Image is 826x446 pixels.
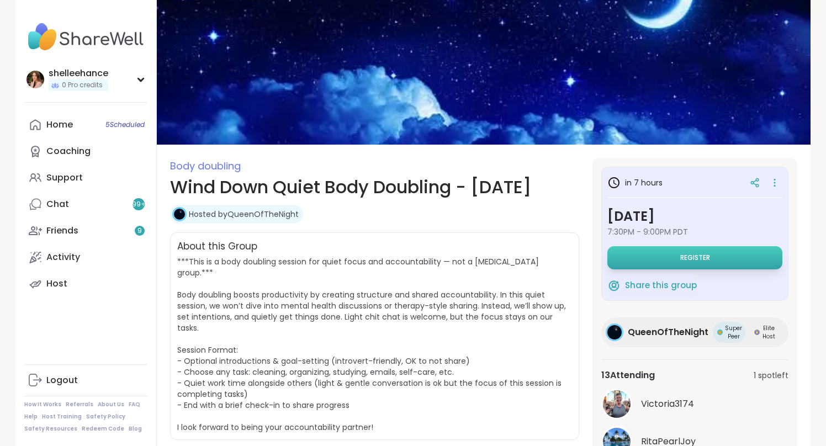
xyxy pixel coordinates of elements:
div: Friends [46,225,78,237]
img: shelleehance [27,71,44,88]
a: QueenOfTheNightQueenOfTheNightSuper PeerSuper PeerElite HostElite Host [601,317,788,347]
span: 5 Scheduled [105,120,145,129]
div: Support [46,172,83,184]
h2: About this Group [177,240,257,254]
a: Logout [24,367,147,394]
img: Elite Host [754,330,760,335]
div: Coaching [46,145,91,157]
a: Friends9 [24,217,147,244]
img: ShareWell Logomark [607,279,621,292]
div: Activity [46,251,80,263]
span: Elite Host [762,324,775,341]
span: 13 Attending [601,369,655,382]
span: Share this group [625,279,697,292]
button: Share this group [607,274,697,297]
a: Coaching [24,138,147,164]
span: QueenOfTheNight [628,326,708,339]
a: Home5Scheduled [24,112,147,138]
div: Home [46,119,73,131]
span: 1 spot left [754,370,788,381]
a: Chat99+ [24,191,147,217]
a: Safety Policy [86,413,125,421]
h3: in 7 hours [607,176,663,189]
img: Victoria3174 [603,390,631,418]
a: About Us [98,401,124,408]
span: 0 Pro credits [62,81,103,90]
span: 99 + [132,200,146,209]
a: How It Works [24,401,61,408]
a: Activity [24,244,147,270]
img: QueenOfTheNight [607,325,622,339]
span: 7:30PM - 9:00PM PDT [607,226,782,237]
a: Blog [129,425,142,433]
span: Register [680,253,710,262]
h3: [DATE] [607,206,782,226]
a: Host Training [42,413,82,421]
img: Super Peer [717,330,723,335]
span: ***This is a body doubling session for quiet focus and accountability — not a [MEDICAL_DATA] grou... [177,256,566,433]
a: Help [24,413,38,421]
a: FAQ [129,401,140,408]
button: Register [607,246,782,269]
div: Chat [46,198,69,210]
a: Redeem Code [82,425,124,433]
span: Victoria3174 [641,397,694,411]
a: Safety Resources [24,425,77,433]
span: Super Peer [725,324,742,341]
span: Body doubling [170,159,241,173]
h1: Wind Down Quiet Body Doubling - [DATE] [170,174,579,200]
a: Hosted byQueenOfTheNight [189,209,299,220]
a: Host [24,270,147,297]
div: Logout [46,374,78,386]
a: Support [24,164,147,191]
div: shelleehance [49,67,108,79]
div: Host [46,278,67,290]
img: QueenOfTheNight [174,209,185,220]
a: Referrals [66,401,93,408]
span: 9 [137,226,142,236]
a: Victoria3174Victoria3174 [601,389,788,420]
img: ShareWell Nav Logo [24,18,147,56]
